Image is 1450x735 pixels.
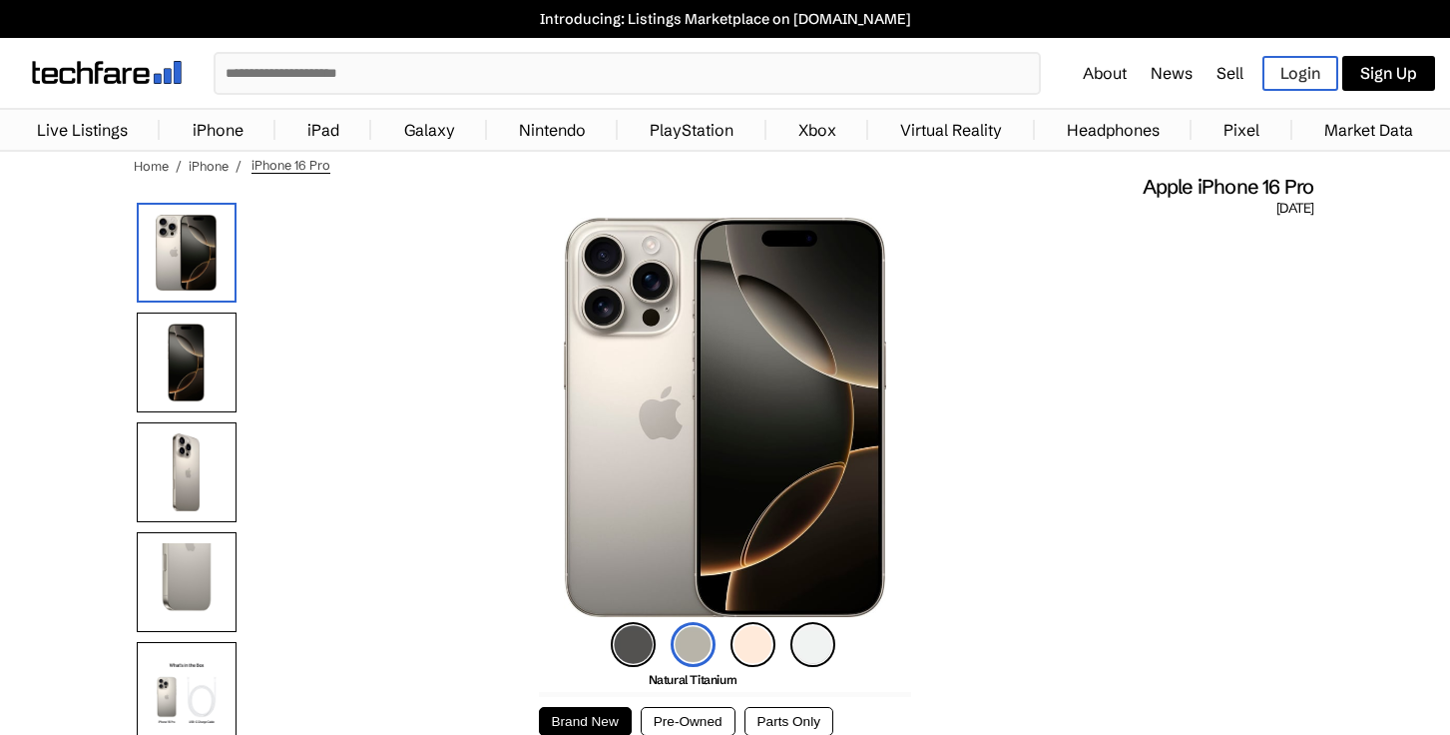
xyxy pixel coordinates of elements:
[564,218,885,617] img: iPhone 16 Pro
[730,622,775,667] img: desert-titanium-icon
[671,622,716,667] img: natural-titanium-icon
[32,61,182,84] img: techfare logo
[251,157,330,174] span: iPhone 16 Pro
[1083,63,1127,83] a: About
[1342,56,1435,91] a: Sign Up
[137,313,237,412] img: Front
[183,110,253,150] a: iPhone
[134,158,169,174] a: Home
[640,110,743,150] a: PlayStation
[137,203,237,303] img: iPhone 16 Pro
[509,110,596,150] a: Nintendo
[297,110,349,150] a: iPad
[611,622,656,667] img: black-titanium-icon
[27,110,138,150] a: Live Listings
[394,110,465,150] a: Galaxy
[788,110,846,150] a: Xbox
[1143,174,1314,200] span: Apple iPhone 16 Pro
[10,10,1440,28] a: Introducing: Listings Marketplace on [DOMAIN_NAME]
[137,532,237,632] img: Camera
[189,158,229,174] a: iPhone
[137,422,237,522] img: Rear
[236,158,242,174] span: /
[1314,110,1423,150] a: Market Data
[890,110,1012,150] a: Virtual Reality
[1213,110,1269,150] a: Pixel
[1276,200,1313,218] span: [DATE]
[1151,63,1193,83] a: News
[1057,110,1170,150] a: Headphones
[790,622,835,667] img: white-titanium-icon
[1216,63,1243,83] a: Sell
[176,158,182,174] span: /
[1262,56,1338,91] a: Login
[649,672,737,687] span: Natural Titanium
